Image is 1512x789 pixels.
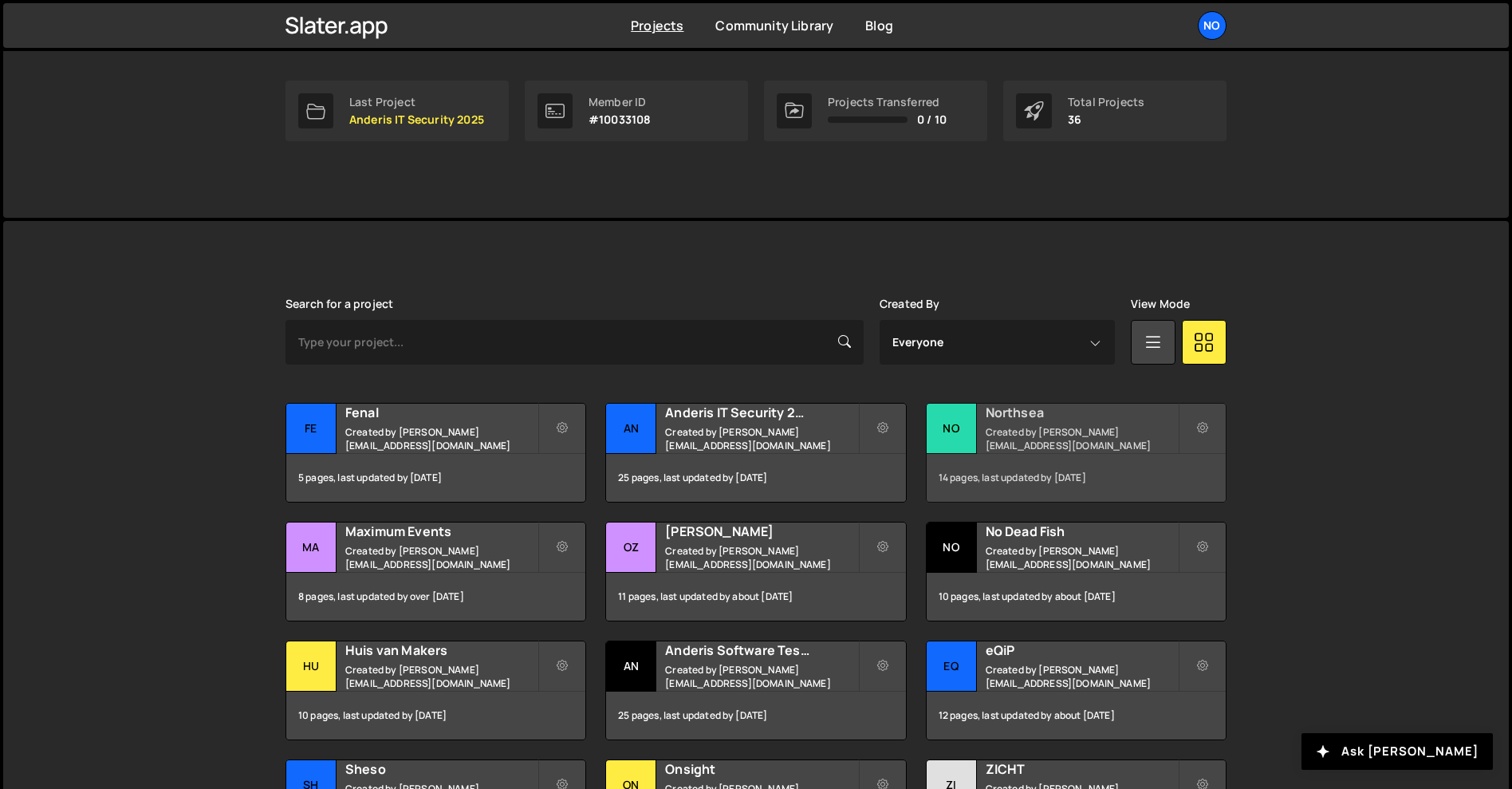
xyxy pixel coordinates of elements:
button: Ask [PERSON_NAME] [1301,733,1493,770]
a: Last Project Anderis IT Security 2025 [285,81,509,141]
div: 5 pages, last updated by [DATE] [286,454,585,502]
h2: Fenal [345,404,537,421]
h2: ZICHT [986,760,1178,778]
h2: Maximum Events [345,523,537,540]
div: Projects Transferred [828,96,947,108]
p: 36 [1068,113,1144,126]
label: Created By [880,298,940,310]
div: eQ [927,641,977,692]
p: #10033108 [589,113,651,126]
h2: Sheso [345,760,537,778]
small: Created by [PERSON_NAME][EMAIL_ADDRESS][DOMAIN_NAME] [665,663,857,690]
input: Type your project... [285,320,864,365]
span: 0 / 10 [917,113,947,126]
h2: No Dead Fish [986,523,1178,540]
h2: eQiP [986,641,1178,659]
small: Created by [PERSON_NAME][EMAIL_ADDRESS][DOMAIN_NAME] [665,425,857,452]
h2: Northsea [986,404,1178,421]
a: OZ [PERSON_NAME] Created by [PERSON_NAME][EMAIL_ADDRESS][DOMAIN_NAME] 11 pages, last updated by a... [605,522,906,621]
a: Fe Fenal Created by [PERSON_NAME][EMAIL_ADDRESS][DOMAIN_NAME] 5 pages, last updated by [DATE] [285,403,586,503]
a: Community Library [715,17,833,34]
a: An Anderis Software Testing Created by [PERSON_NAME][EMAIL_ADDRESS][DOMAIN_NAME] 25 pages, last u... [605,641,906,740]
div: An [606,404,656,454]
label: Search for a project [285,298,393,310]
div: 12 pages, last updated by about [DATE] [927,692,1226,740]
div: Total Projects [1068,96,1144,108]
p: Anderis IT Security 2025 [349,113,484,126]
h2: [PERSON_NAME] [665,523,857,540]
div: No [927,523,977,573]
h2: Onsight [665,760,857,778]
a: Projects [631,17,683,34]
div: OZ [606,523,656,573]
div: No [927,404,977,454]
div: 8 pages, last updated by over [DATE] [286,573,585,621]
div: Member ID [589,96,651,108]
div: 10 pages, last updated by about [DATE] [927,573,1226,621]
div: Hu [286,641,337,692]
div: 25 pages, last updated by [DATE] [606,454,905,502]
small: Created by [PERSON_NAME][EMAIL_ADDRESS][DOMAIN_NAME] [986,544,1178,571]
div: Ma [286,523,337,573]
a: No Northsea Created by [PERSON_NAME][EMAIL_ADDRESS][DOMAIN_NAME] 14 pages, last updated by [DATE] [926,403,1227,503]
h2: Anderis IT Security 2025 [665,404,857,421]
small: Created by [PERSON_NAME][EMAIL_ADDRESS][DOMAIN_NAME] [345,544,537,571]
small: Created by [PERSON_NAME][EMAIL_ADDRESS][DOMAIN_NAME] [986,425,1178,452]
div: 11 pages, last updated by about [DATE] [606,573,905,621]
div: An [606,641,656,692]
a: eQ eQiP Created by [PERSON_NAME][EMAIL_ADDRESS][DOMAIN_NAME] 12 pages, last updated by about [DATE] [926,641,1227,740]
small: Created by [PERSON_NAME][EMAIL_ADDRESS][DOMAIN_NAME] [345,425,537,452]
a: An Anderis IT Security 2025 Created by [PERSON_NAME][EMAIL_ADDRESS][DOMAIN_NAME] 25 pages, last u... [605,403,906,503]
small: Created by [PERSON_NAME][EMAIL_ADDRESS][DOMAIN_NAME] [665,544,857,571]
div: 10 pages, last updated by [DATE] [286,692,585,740]
a: No [1198,11,1227,40]
a: Blog [865,17,893,34]
a: Hu Huis van Makers Created by [PERSON_NAME][EMAIL_ADDRESS][DOMAIN_NAME] 10 pages, last updated by... [285,641,586,740]
div: Last Project [349,96,484,108]
label: View Mode [1131,298,1190,310]
div: 14 pages, last updated by [DATE] [927,454,1226,502]
div: Fe [286,404,337,454]
div: 25 pages, last updated by [DATE] [606,692,905,740]
a: No No Dead Fish Created by [PERSON_NAME][EMAIL_ADDRESS][DOMAIN_NAME] 10 pages, last updated by ab... [926,522,1227,621]
a: Ma Maximum Events Created by [PERSON_NAME][EMAIL_ADDRESS][DOMAIN_NAME] 8 pages, last updated by o... [285,522,586,621]
h2: Huis van Makers [345,641,537,659]
h2: Anderis Software Testing [665,641,857,659]
small: Created by [PERSON_NAME][EMAIL_ADDRESS][DOMAIN_NAME] [345,663,537,690]
small: Created by [PERSON_NAME][EMAIL_ADDRESS][DOMAIN_NAME] [986,663,1178,690]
